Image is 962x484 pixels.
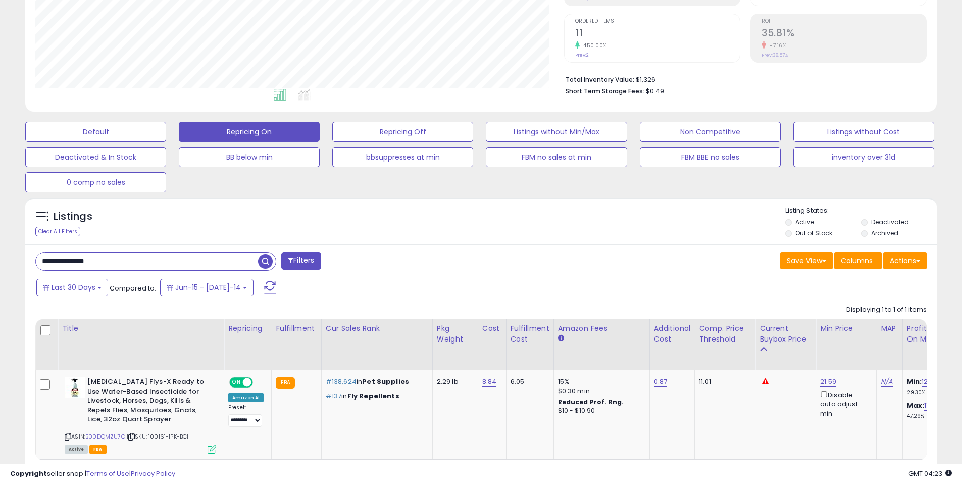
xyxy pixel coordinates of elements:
[699,323,751,345] div: Comp. Price Threshold
[881,377,893,387] a: N/A
[228,393,264,402] div: Amazon AI
[230,378,243,387] span: ON
[558,398,624,406] b: Reduced Prof. Rng.
[179,147,320,167] button: BB below min
[179,122,320,142] button: Repricing On
[25,147,166,167] button: Deactivated & In Stock
[326,377,425,386] p: in
[486,122,627,142] button: Listings without Min/Max
[646,86,664,96] span: $0.49
[251,378,268,387] span: OFF
[654,323,691,345] div: Additional Cost
[332,147,473,167] button: bbsuppresses at min
[36,279,108,296] button: Last 30 Days
[65,377,85,398] img: 41R8VdUzCyL._SL40_.jpg
[762,52,788,58] small: Prev: 38.57%
[640,147,781,167] button: FBM BBE no sales
[347,391,399,401] span: Fly Repellents
[820,377,836,387] a: 21.59
[25,122,166,142] button: Default
[566,75,634,84] b: Total Inventory Value:
[160,279,254,296] button: Jun-15 - [DATE]-14
[820,389,869,418] div: Disable auto adjust min
[907,401,925,410] b: Max:
[326,377,357,386] span: #138,624
[228,323,267,334] div: Repricing
[10,469,47,478] strong: Copyright
[276,323,317,334] div: Fulfillment
[580,42,607,50] small: 450.00%
[86,469,129,478] a: Terms of Use
[780,252,833,269] button: Save View
[89,445,107,454] span: FBA
[35,227,80,236] div: Clear All Filters
[566,87,644,95] b: Short Term Storage Fees:
[654,377,668,387] a: 0.87
[87,377,210,427] b: [MEDICAL_DATA] Flys-X Ready to Use Water-Based Insecticide for Livestock, Horses, Dogs, Kills & R...
[175,282,241,293] span: Jun-15 - [DATE]-14
[795,218,814,226] label: Active
[922,377,938,387] a: 12.00
[871,229,898,237] label: Archived
[760,323,812,345] div: Current Buybox Price
[110,283,156,293] span: Compared to:
[437,377,470,386] div: 2.29 lb
[558,377,642,386] div: 15%
[640,122,781,142] button: Non Competitive
[924,401,940,411] a: 17.82
[558,323,645,334] div: Amazon Fees
[907,377,922,386] b: Min:
[52,282,95,293] span: Last 30 Days
[566,73,919,85] li: $1,326
[558,334,564,343] small: Amazon Fees.
[326,323,428,334] div: Cur Sales Rank
[908,469,952,478] span: 2025-08-14 04:23 GMT
[575,52,589,58] small: Prev: 2
[228,404,264,427] div: Preset:
[62,323,220,334] div: Title
[881,323,898,334] div: MAP
[558,407,642,415] div: $10 - $10.90
[25,172,166,192] button: 0 comp no sales
[793,122,934,142] button: Listings without Cost
[883,252,927,269] button: Actions
[699,377,747,386] div: 11.01
[482,323,502,334] div: Cost
[65,445,88,454] span: All listings currently available for purchase on Amazon
[795,229,832,237] label: Out of Stock
[793,147,934,167] button: inventory over 31d
[332,122,473,142] button: Repricing Off
[846,305,927,315] div: Displaying 1 to 1 of 1 items
[54,210,92,224] h5: Listings
[871,218,909,226] label: Deactivated
[326,391,342,401] span: #137
[362,377,409,386] span: Pet Supplies
[281,252,321,270] button: Filters
[127,432,189,441] span: | SKU: 100161-1PK-BCI
[511,323,549,345] div: Fulfillment Cost
[762,27,926,41] h2: 35.81%
[766,42,786,50] small: -7.16%
[486,147,627,167] button: FBM no sales at min
[85,432,125,441] a: B00DQMZU7C
[437,323,474,345] div: Pkg Weight
[558,386,642,396] div: $0.30 min
[511,377,546,386] div: 6.05
[575,27,740,41] h2: 11
[65,377,216,452] div: ASIN:
[482,377,497,387] a: 8.84
[326,392,425,401] p: in
[820,323,872,334] div: Min Price
[785,206,937,216] p: Listing States:
[276,377,294,389] small: FBA
[10,469,175,479] div: seller snap | |
[834,252,882,269] button: Columns
[762,19,926,24] span: ROI
[841,256,873,266] span: Columns
[131,469,175,478] a: Privacy Policy
[575,19,740,24] span: Ordered Items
